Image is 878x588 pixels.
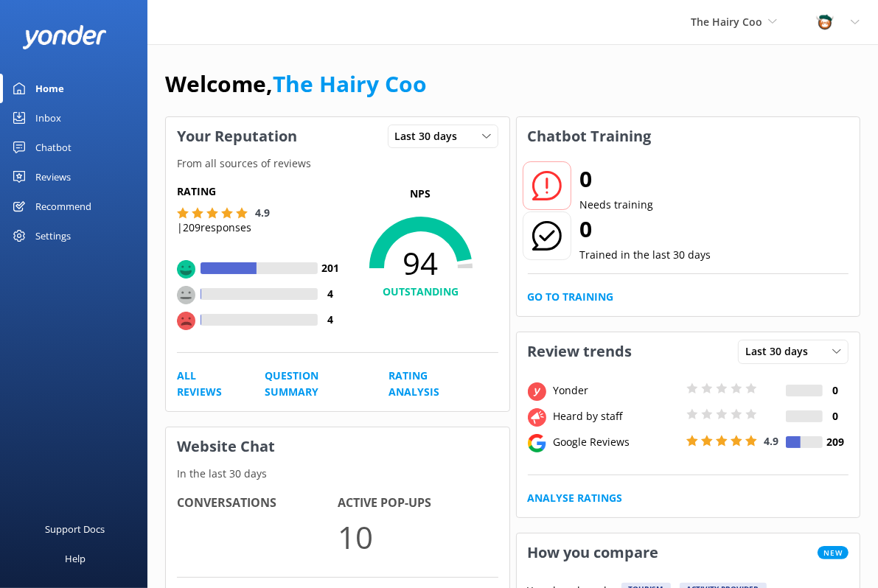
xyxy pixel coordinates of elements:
[528,490,623,506] a: Analyse Ratings
[35,221,71,251] div: Settings
[177,183,344,200] h5: Rating
[580,197,654,213] p: Needs training
[166,427,509,466] h3: Website Chat
[389,368,464,401] a: Rating Analysis
[65,544,86,573] div: Help
[318,286,344,302] h4: 4
[818,546,849,559] span: New
[691,15,762,29] span: The Hairy Coo
[255,206,270,220] span: 4.9
[177,494,338,513] h4: Conversations
[344,284,498,300] h4: OUTSTANDING
[580,247,711,263] p: Trained in the last 30 days
[318,260,344,276] h4: 201
[35,192,91,221] div: Recommend
[517,117,663,155] h3: Chatbot Training
[338,494,498,513] h4: Active Pop-ups
[177,220,251,236] p: | 209 responses
[35,74,64,103] div: Home
[745,343,817,360] span: Last 30 days
[166,466,509,482] p: In the last 30 days
[35,103,61,133] div: Inbox
[528,289,614,305] a: Go to Training
[35,162,71,192] div: Reviews
[550,434,683,450] div: Google Reviews
[517,332,644,371] h3: Review trends
[22,25,107,49] img: yonder-white-logo.png
[550,408,683,424] div: Heard by staff
[35,133,72,162] div: Chatbot
[344,186,498,202] p: NPS
[395,128,467,144] span: Last 30 days
[177,368,232,401] a: All Reviews
[823,408,849,424] h4: 0
[823,434,849,450] h4: 209
[165,66,427,102] h1: Welcome,
[580,211,711,247] h2: 0
[823,382,849,399] h4: 0
[517,533,670,572] h3: How you compare
[344,244,498,281] span: 94
[550,382,683,399] div: Yonder
[265,368,356,401] a: Question Summary
[814,11,836,33] img: 457-1738239164.png
[318,312,344,328] h4: 4
[273,69,427,99] a: The Hairy Coo
[166,155,509,172] p: From all sources of reviews
[46,514,105,544] div: Support Docs
[764,434,779,448] span: 4.9
[166,117,308,155] h3: Your Reputation
[338,512,498,561] p: 10
[580,161,654,197] h2: 0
